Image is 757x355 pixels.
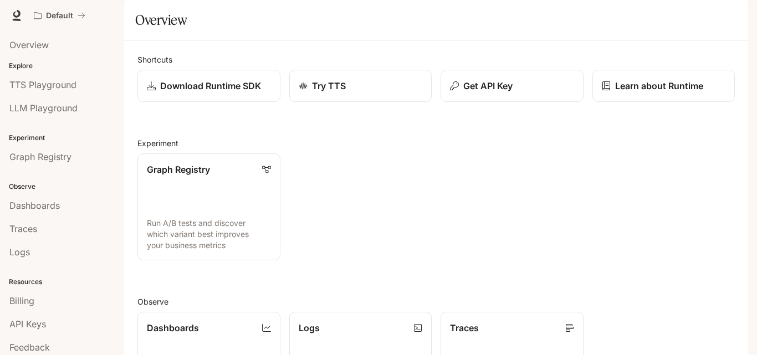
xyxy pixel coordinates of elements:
p: Dashboards [147,321,199,335]
p: Try TTS [312,79,346,92]
p: Graph Registry [147,163,210,176]
p: Download Runtime SDK [160,79,261,92]
p: Run A/B tests and discover which variant best improves your business metrics [147,218,271,251]
a: Download Runtime SDK [137,70,280,102]
h1: Overview [135,9,187,31]
p: Traces [450,321,479,335]
p: Logs [299,321,320,335]
h2: Observe [137,296,735,307]
button: Get API Key [441,70,584,102]
a: Learn about Runtime [592,70,735,102]
p: Default [46,11,73,20]
h2: Experiment [137,137,735,149]
button: All workspaces [29,4,90,27]
a: Try TTS [289,70,432,102]
p: Learn about Runtime [615,79,703,92]
a: Graph RegistryRun A/B tests and discover which variant best improves your business metrics [137,153,280,260]
h2: Shortcuts [137,54,735,65]
p: Get API Key [463,79,513,92]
